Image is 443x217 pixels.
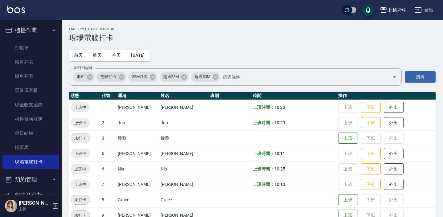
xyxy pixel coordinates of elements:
[253,105,274,110] b: 上班時間：
[159,115,209,130] td: Jun
[69,92,100,100] th: 狀態
[71,120,90,126] span: 上班中
[2,140,59,154] a: 排班表
[274,151,285,156] span: 10:11
[384,117,404,129] button: 外出
[361,163,381,175] button: 下班
[337,92,436,100] th: 操作
[274,166,285,171] span: 10:25
[100,92,116,100] th: 代號
[159,177,209,192] td: [PERSON_NAME]
[69,50,88,61] button: 前天
[191,72,220,82] div: 超過50M
[384,148,404,159] button: 外出
[2,112,59,126] a: 材料自購登錄
[116,177,159,192] td: [PERSON_NAME]
[338,194,358,206] button: 上班
[116,130,159,146] td: 黎黎
[2,83,59,97] a: 營業儀表板
[2,22,59,38] button: 櫃檯作業
[71,150,90,157] span: 上班中
[2,98,59,112] a: 現金收支登錄
[7,6,25,13] img: Logo
[100,100,116,115] td: 1
[384,163,404,175] button: 外出
[159,192,209,207] td: Grace
[405,71,436,83] button: 搜尋
[253,166,274,171] b: 上班時間：
[384,179,404,190] button: 外出
[159,72,189,82] div: 超過25M
[96,72,126,82] div: 電腦打卡
[159,100,209,115] td: [PERSON_NAME]
[73,72,95,82] div: 未知
[100,177,116,192] td: 7
[159,146,209,161] td: [PERSON_NAME]
[69,27,436,31] h2: Employee Daily Clock In
[69,34,436,42] h3: 現場電腦打卡
[2,171,59,187] button: 預約管理
[71,181,90,188] span: 上班中
[19,200,50,206] h5: [PERSON_NAME]
[361,102,381,113] button: 下班
[128,74,151,80] span: 25M以內
[116,192,159,207] td: Grace
[2,155,59,169] a: 現場電腦打卡
[362,4,374,16] button: save
[384,102,404,113] button: 外出
[191,74,214,80] span: 超過50M
[274,120,285,125] span: 10:29
[2,126,59,140] a: 每日結帳
[159,74,183,80] span: 超過25M
[116,92,159,100] th: 暱稱
[221,72,382,82] input: 篩選條件
[2,187,59,203] button: 報表及分析
[71,104,90,111] span: 上班中
[2,69,59,83] a: 掛單列表
[2,55,59,69] a: 帳單列表
[100,146,116,161] td: 5
[253,120,274,125] b: 上班時間：
[19,206,50,212] p: 主管
[71,197,90,203] span: 未打卡
[100,161,116,177] td: 6
[377,4,409,16] button: 上越府中
[116,115,159,130] td: Jun
[361,179,381,190] button: 下班
[100,192,116,207] td: 8
[71,166,90,172] span: 上班中
[251,92,337,100] th: 時間
[107,50,126,61] button: 今天
[387,6,407,14] div: 上越府中
[159,92,209,100] th: 姓名
[126,50,150,61] button: [DATE]
[361,117,381,129] button: 下班
[274,105,285,110] span: 10:20
[253,182,274,187] b: 上班時間：
[412,4,436,16] button: 登出
[88,50,107,61] button: 昨天
[100,130,116,146] td: 3
[253,151,274,156] b: 上班時間：
[116,161,159,177] td: Nia
[96,74,120,80] span: 電腦打卡
[73,74,88,80] span: 未知
[361,148,381,159] button: 下班
[100,115,116,130] td: 2
[73,66,93,70] label: 篩選打卡記錄
[71,135,90,141] span: 未打卡
[116,100,159,115] td: [PERSON_NAME]
[5,200,17,212] img: Person
[159,161,209,177] td: Nia
[159,130,209,146] td: 黎黎
[128,72,158,82] div: 25M以內
[209,92,251,100] th: 班別
[338,133,358,144] button: 上班
[2,41,59,55] a: 打帳單
[274,182,285,187] span: 10:10
[390,72,400,82] button: Open
[116,146,159,161] td: [PERSON_NAME]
